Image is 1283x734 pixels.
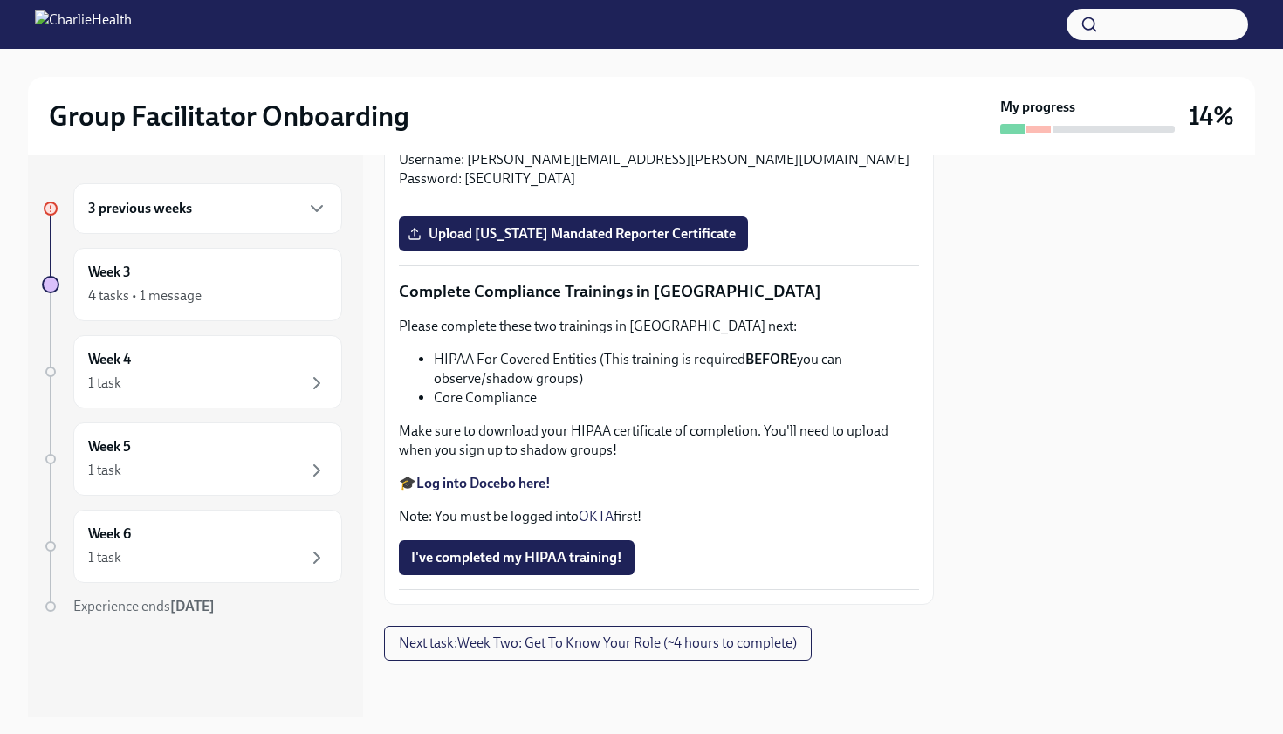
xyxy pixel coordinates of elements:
p: Please complete these two trainings in [GEOGRAPHIC_DATA] next: [399,317,919,336]
a: Week 34 tasks • 1 message [42,248,342,321]
p: Note: You must be logged into first! [399,507,919,526]
div: 1 task [88,374,121,393]
h6: Week 5 [88,437,131,456]
strong: BEFORE [745,351,797,367]
div: 4 tasks • 1 message [88,286,202,305]
strong: [DATE] [170,598,215,614]
label: Upload [US_STATE] Mandated Reporter Certificate [399,216,748,251]
h6: 3 previous weeks [88,199,192,218]
li: Core Compliance [434,388,919,408]
a: Week 51 task [42,422,342,496]
a: Week 61 task [42,510,342,583]
p: 🎓 Username: [PERSON_NAME][EMAIL_ADDRESS][PERSON_NAME][DOMAIN_NAME] Password: [SECURITY_DATA] [399,131,919,189]
span: Experience ends [73,598,215,614]
span: Upload [US_STATE] Mandated Reporter Certificate [411,225,736,243]
p: 🎓 [399,474,919,493]
li: HIPAA For Covered Entities (This training is required you can observe/shadow groups) [434,350,919,388]
span: I've completed my HIPAA training! [411,549,622,566]
button: I've completed my HIPAA training! [399,540,635,575]
div: 3 previous weeks [73,183,342,234]
img: CharlieHealth [35,10,132,38]
p: Complete Compliance Trainings in [GEOGRAPHIC_DATA] [399,280,919,303]
h3: 14% [1189,100,1234,132]
a: Week 41 task [42,335,342,408]
button: Next task:Week Two: Get To Know Your Role (~4 hours to complete) [384,626,812,661]
div: 1 task [88,461,121,480]
a: OKTA [579,508,614,525]
span: Next task : Week Two: Get To Know Your Role (~4 hours to complete) [399,635,797,652]
p: Make sure to download your HIPAA certificate of completion. You'll need to upload when you sign u... [399,422,919,460]
h6: Week 3 [88,263,131,282]
strong: My progress [1000,98,1075,117]
h6: Week 4 [88,350,131,369]
div: 1 task [88,548,121,567]
h2: Group Facilitator Onboarding [49,99,409,134]
a: Log into Docebo here! [416,475,551,491]
h6: Week 6 [88,525,131,544]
